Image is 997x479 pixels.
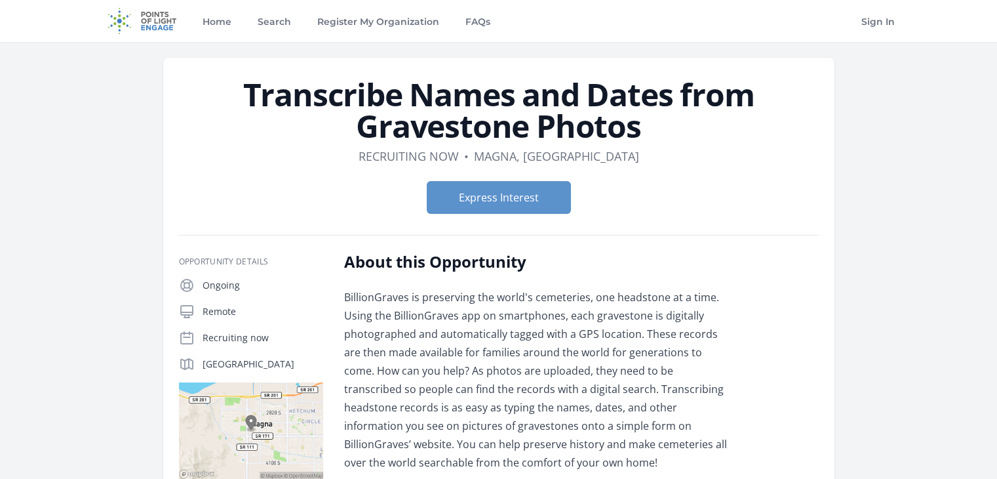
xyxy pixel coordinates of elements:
dd: Recruiting now [359,147,459,165]
img: Map [179,383,323,479]
dd: Magna, [GEOGRAPHIC_DATA] [474,147,639,165]
p: Recruiting now [203,331,323,344]
h2: About this Opportunity [344,251,728,272]
p: Remote [203,305,323,318]
div: • [464,147,469,165]
p: BillionGraves is preserving the world's cemeteries, one headstone at a time. Using the BillionGra... [344,288,728,472]
p: Ongoing [203,279,323,292]
h1: Transcribe Names and Dates from Gravestone Photos [179,79,819,142]
h3: Opportunity Details [179,257,323,267]
p: [GEOGRAPHIC_DATA] [203,358,323,371]
button: Express Interest [427,181,571,214]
